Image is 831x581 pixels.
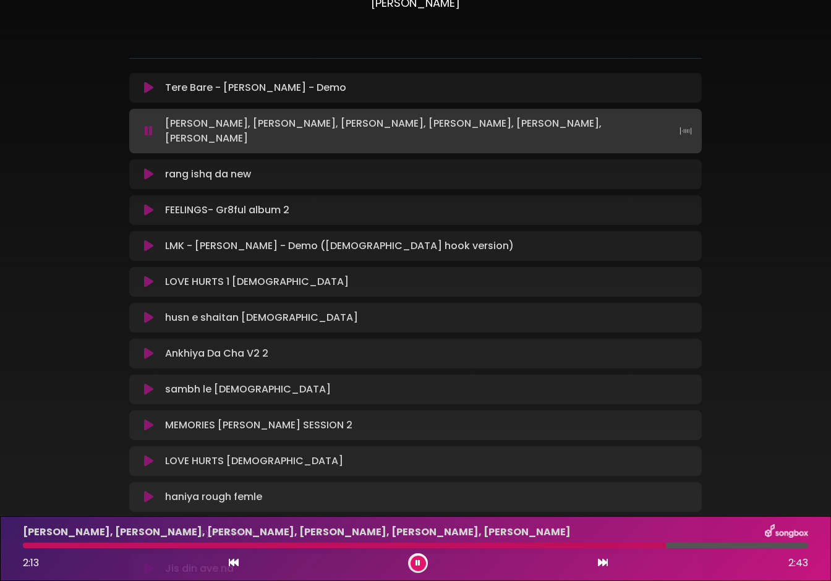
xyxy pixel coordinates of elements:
p: husn e shaitan [DEMOGRAPHIC_DATA] [165,310,358,325]
p: Tere Bare - [PERSON_NAME] - Demo [165,80,346,95]
p: LOVE HURTS [DEMOGRAPHIC_DATA] [165,454,343,469]
span: 2:13 [23,556,39,570]
p: Ankhiya Da Cha V2 2 [165,346,268,361]
img: waveform4.gif [677,122,694,140]
p: sambh le [DEMOGRAPHIC_DATA] [165,382,331,397]
img: songbox-logo-white.png [765,524,808,540]
p: haniya rough femle [165,490,262,504]
span: 2:43 [788,556,808,570]
p: LMK - [PERSON_NAME] - Demo ([DEMOGRAPHIC_DATA] hook version) [165,239,514,253]
p: [PERSON_NAME], [PERSON_NAME], [PERSON_NAME], [PERSON_NAME], [PERSON_NAME], [PERSON_NAME] [23,525,571,540]
p: rang ishq da new [165,167,251,182]
p: [PERSON_NAME], [PERSON_NAME], [PERSON_NAME], [PERSON_NAME], [PERSON_NAME], [PERSON_NAME] [165,116,694,146]
p: FEELINGS- Gr8ful album 2 [165,203,289,218]
p: LOVE HURTS 1 [DEMOGRAPHIC_DATA] [165,274,349,289]
p: MEMORIES [PERSON_NAME] SESSION 2 [165,418,352,433]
